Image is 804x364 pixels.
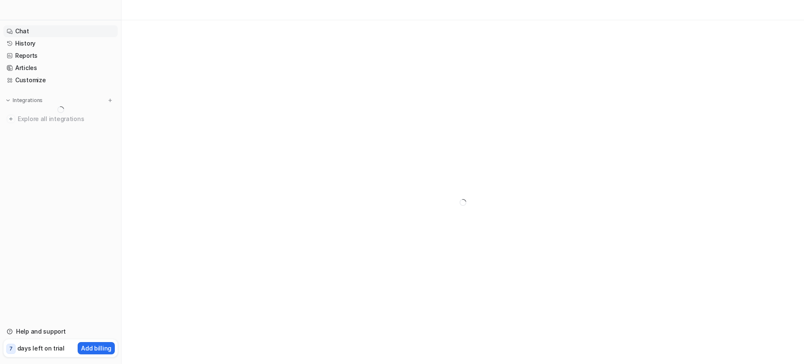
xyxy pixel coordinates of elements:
p: days left on trial [17,344,65,353]
button: Integrations [3,96,45,105]
a: Customize [3,74,118,86]
a: Explore all integrations [3,113,118,125]
span: Explore all integrations [18,112,114,126]
a: Articles [3,62,118,74]
p: Add billing [81,344,111,353]
img: expand menu [5,97,11,103]
img: explore all integrations [7,115,15,123]
p: Integrations [13,97,43,104]
a: Reports [3,50,118,62]
a: History [3,38,118,49]
a: Help and support [3,326,118,337]
p: 7 [9,345,13,353]
button: Add billing [78,342,115,354]
img: menu_add.svg [107,97,113,103]
a: Chat [3,25,118,37]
